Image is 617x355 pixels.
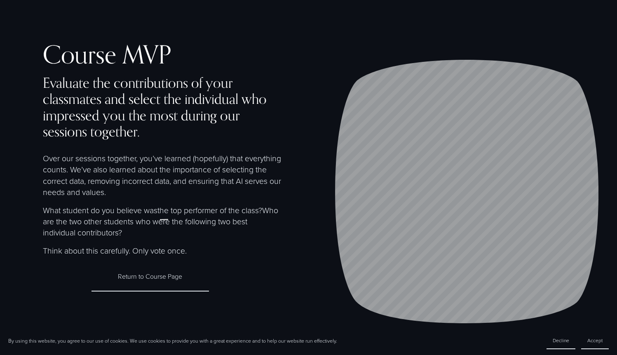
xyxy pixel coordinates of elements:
p: By using this website, you agree to our use of cookies. We use cookies to provide you with a grea... [8,337,337,344]
div: Course [43,41,116,68]
button: Accept [581,332,609,349]
p: Think about this carefully. Only vote once. [43,245,282,256]
h4: Evaluate the contributions of your classmates and select the individual who impressed you the mos... [43,75,282,139]
a: Return to Course Page [91,262,209,292]
div: MVP [122,41,171,68]
p: Over our sessions together, you’ve learned (hopefully) that everything counts. We’ve also learned... [43,153,282,198]
span: Decline [553,337,569,344]
span: the top performer of the class? [157,205,262,216]
span: Accept [587,337,603,344]
button: Decline [547,332,575,349]
p: What student do you believe was Who are the two other students who were the following two best in... [43,205,282,238]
